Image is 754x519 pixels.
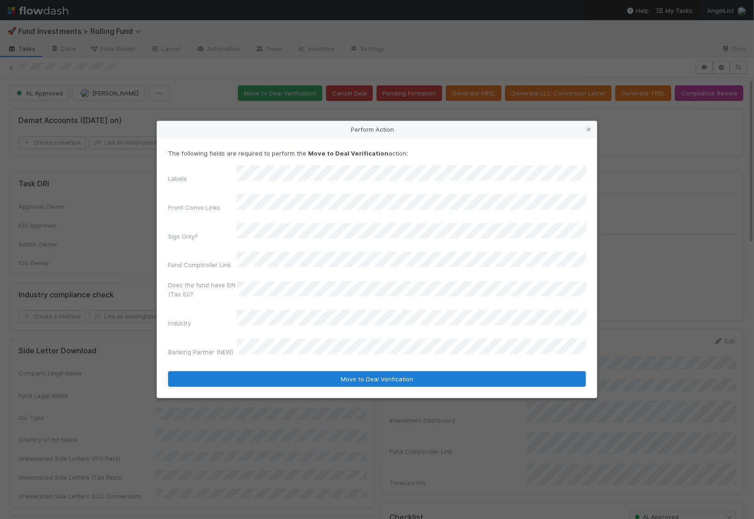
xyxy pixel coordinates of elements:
[168,174,187,183] label: Labels
[168,371,586,387] button: Move to Deal Verification
[308,150,388,157] strong: Move to Deal Verification
[168,318,191,328] label: Industry
[168,280,237,299] label: Does the fund have EIN (Tax ID)?
[157,121,597,138] div: Perform Action
[168,149,586,158] p: The following fields are required to perform the action:
[168,347,233,357] label: Banking Partner (NEW)
[168,260,231,269] label: Fund Comptroller Link
[168,232,198,241] label: Sigs Only?
[168,203,220,212] label: Front Convo Links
